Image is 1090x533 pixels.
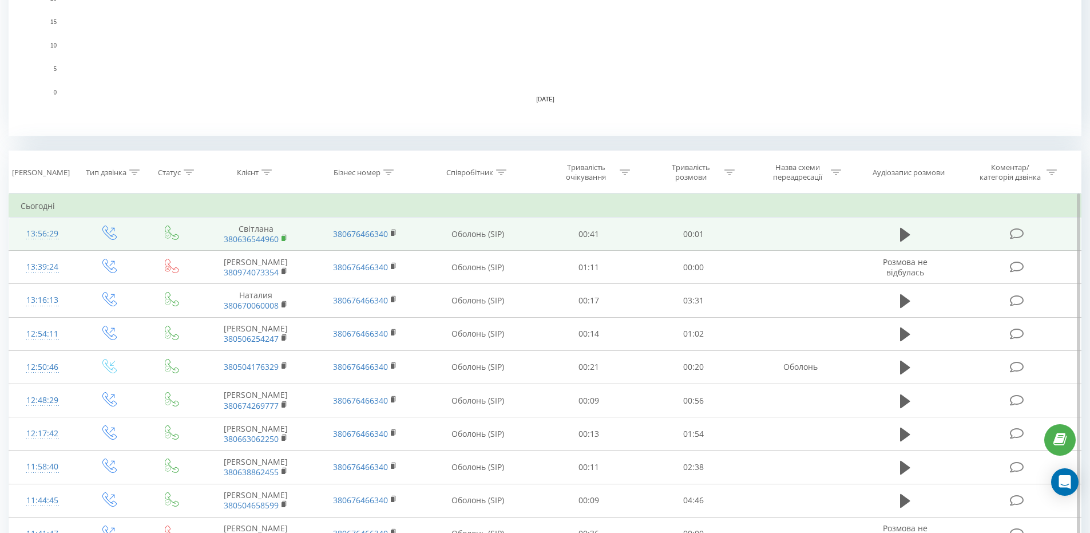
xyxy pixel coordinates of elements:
div: 13:39:24 [21,256,65,278]
div: 13:16:13 [21,289,65,311]
td: 00:13 [537,417,641,451]
a: 380663062250 [224,433,279,444]
a: 380506254247 [224,333,279,344]
td: Оболонь (SIP) [419,451,537,484]
td: 00:00 [641,251,746,284]
td: Оболонь (SIP) [419,284,537,317]
div: 11:58:40 [21,456,65,478]
a: 380504658599 [224,500,279,511]
td: Сьогодні [9,195,1081,218]
text: 15 [50,19,57,25]
td: [PERSON_NAME] [201,484,310,517]
div: [PERSON_NAME] [12,168,70,177]
div: Тип дзвінка [86,168,126,177]
td: Оболонь (SIP) [419,417,537,451]
div: Тривалість очікування [556,163,617,182]
a: 380676466340 [333,495,388,506]
td: 00:17 [537,284,641,317]
div: Тривалість розмови [660,163,722,182]
td: [PERSON_NAME] [201,317,310,350]
td: Оболонь (SIP) [419,317,537,350]
a: 380974073354 [224,267,279,278]
td: 00:11 [537,451,641,484]
a: 380504176329 [224,361,279,372]
a: 380676466340 [333,228,388,239]
text: 5 [53,66,57,72]
a: 380676466340 [333,295,388,306]
td: 01:02 [641,317,746,350]
a: 380676466340 [333,361,388,372]
a: 380676466340 [333,428,388,439]
div: Open Intercom Messenger [1051,468,1079,496]
td: 01:54 [641,417,746,451]
td: 02:38 [641,451,746,484]
td: 00:20 [641,350,746,384]
div: Назва схеми переадресації [767,163,828,182]
td: [PERSON_NAME] [201,417,310,451]
a: 380674269777 [224,400,279,411]
td: Світлана [201,218,310,251]
td: 00:09 [537,484,641,517]
td: 00:21 [537,350,641,384]
a: 380676466340 [333,262,388,273]
td: 01:11 [537,251,641,284]
div: Коментар/категорія дзвінка [977,163,1044,182]
div: Клієнт [237,168,259,177]
td: 00:01 [641,218,746,251]
td: 00:14 [537,317,641,350]
div: Статус [158,168,181,177]
text: 0 [53,89,57,96]
td: 00:56 [641,384,746,417]
div: 12:50:46 [21,356,65,378]
a: 380676466340 [333,395,388,406]
a: 380636544960 [224,234,279,244]
span: Розмова не відбулась [883,256,928,278]
div: 11:44:45 [21,489,65,512]
div: Бізнес номер [334,168,380,177]
td: 03:31 [641,284,746,317]
a: 380638862455 [224,467,279,477]
div: Аудіозапис розмови [873,168,945,177]
td: Наталия [201,284,310,317]
td: Оболонь (SIP) [419,350,537,384]
td: Оболонь (SIP) [419,251,537,284]
td: 00:09 [537,384,641,417]
div: 13:56:29 [21,223,65,245]
div: 12:17:42 [21,423,65,445]
div: Співробітник [446,168,493,177]
td: Оболонь (SIP) [419,384,537,417]
a: 380676466340 [333,328,388,339]
div: 12:54:11 [21,323,65,345]
div: 12:48:29 [21,389,65,412]
td: [PERSON_NAME] [201,451,310,484]
td: 00:41 [537,218,641,251]
a: 380670060008 [224,300,279,311]
td: Оболонь (SIP) [419,218,537,251]
text: 10 [50,42,57,49]
td: 04:46 [641,484,746,517]
td: Оболонь [746,350,854,384]
td: [PERSON_NAME] [201,251,310,284]
td: [PERSON_NAME] [201,384,310,417]
td: Оболонь (SIP) [419,484,537,517]
text: [DATE] [536,96,554,102]
a: 380676466340 [333,461,388,472]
